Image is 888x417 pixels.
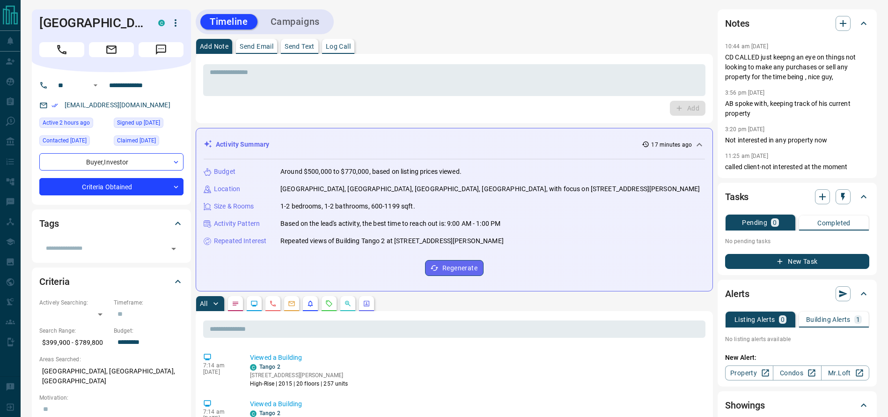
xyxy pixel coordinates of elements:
[250,380,348,388] p: High-Rise | 2015 | 20 floors | 257 units
[269,300,277,307] svg: Calls
[734,316,775,323] p: Listing Alerts
[203,409,236,415] p: 7:14 am
[363,300,370,307] svg: Agent Actions
[216,140,269,149] p: Activity Summary
[725,398,765,413] h2: Showings
[725,16,749,31] h2: Notes
[51,102,58,109] svg: Email Verified
[203,362,236,369] p: 7:14 am
[259,364,280,370] a: Tango 2
[344,300,352,307] svg: Opportunities
[39,212,183,235] div: Tags
[139,42,183,57] span: Message
[781,316,785,323] p: 0
[43,136,87,145] span: Contacted [DATE]
[39,216,59,231] h2: Tags
[326,43,351,50] p: Log Call
[43,118,90,127] span: Active 2 hours ago
[725,12,869,35] div: Notes
[39,118,109,131] div: Tue Sep 16 2025
[90,80,101,91] button: Open
[725,254,869,269] button: New Task
[114,298,183,307] p: Timeframe:
[200,14,257,30] button: Timeline
[39,364,183,389] p: [GEOGRAPHIC_DATA], [GEOGRAPHIC_DATA], [GEOGRAPHIC_DATA]
[259,410,280,417] a: Tango 2
[250,399,702,409] p: Viewed a Building
[250,371,348,380] p: [STREET_ADDRESS][PERSON_NAME]
[65,101,170,109] a: [EMAIL_ADDRESS][DOMAIN_NAME]
[307,300,314,307] svg: Listing Alerts
[39,42,84,57] span: Call
[39,15,144,30] h1: [GEOGRAPHIC_DATA]
[39,355,183,364] p: Areas Searched:
[425,260,484,276] button: Regenerate
[725,335,869,343] p: No listing alerts available
[821,365,869,380] a: Mr.Loft
[725,365,773,380] a: Property
[280,219,500,229] p: Based on the lead's activity, the best time to reach out is: 9:00 AM - 1:00 PM
[725,52,869,82] p: CD CALLED just keepng an eye on things not looking to make any purchases or sell any property for...
[725,99,869,119] p: AB spoke with, keeping track of his current property
[725,283,869,305] div: Alerts
[651,141,692,149] p: 17 minutes ago
[117,118,160,127] span: Signed up [DATE]
[250,364,257,371] div: condos.ca
[725,126,765,133] p: 3:20 pm [DATE]
[280,236,504,246] p: Repeated views of Building Tango 2 at [STREET_ADDRESS][PERSON_NAME]
[725,189,749,204] h2: Tasks
[856,316,860,323] p: 1
[280,201,415,211] p: 1-2 bedrooms, 1-2 bathrooms, 600-1199 sqft.
[240,43,273,50] p: Send Email
[725,234,869,248] p: No pending tasks
[725,286,749,301] h2: Alerts
[773,365,821,380] a: Condos
[200,43,228,50] p: Add Note
[39,335,109,350] p: $399,900 - $789,800
[39,270,183,293] div: Criteria
[232,300,239,307] svg: Notes
[203,369,236,375] p: [DATE]
[725,89,765,96] p: 3:56 pm [DATE]
[288,300,295,307] svg: Emails
[114,327,183,335] p: Budget:
[158,20,165,26] div: condos.ca
[725,153,768,159] p: 11:25 am [DATE]
[250,300,258,307] svg: Lead Browsing Activity
[204,136,705,153] div: Activity Summary17 minutes ago
[39,298,109,307] p: Actively Searching:
[214,184,240,194] p: Location
[39,274,70,289] h2: Criteria
[200,300,207,307] p: All
[39,178,183,195] div: Criteria Obtained
[725,43,768,50] p: 10:44 am [DATE]
[89,42,134,57] span: Email
[285,43,315,50] p: Send Text
[39,394,183,402] p: Motivation:
[167,242,180,255] button: Open
[325,300,333,307] svg: Requests
[114,135,183,149] div: Tue Nov 23 2021
[742,219,767,226] p: Pending
[261,14,329,30] button: Campaigns
[725,135,869,145] p: Not interested in any property now
[250,410,257,417] div: condos.ca
[114,118,183,131] div: Mon Aug 14 2017
[214,201,254,211] p: Size & Rooms
[280,184,700,194] p: [GEOGRAPHIC_DATA], [GEOGRAPHIC_DATA], [GEOGRAPHIC_DATA], [GEOGRAPHIC_DATA], with focus on [STREET...
[725,394,869,417] div: Showings
[117,136,156,145] span: Claimed [DATE]
[725,186,869,208] div: Tasks
[39,153,183,171] div: Buyer , Investor
[214,236,266,246] p: Repeated Interest
[773,219,777,226] p: 0
[39,327,109,335] p: Search Range:
[214,167,235,177] p: Budget
[725,162,869,172] p: called client-not interested at the moment
[214,219,260,229] p: Activity Pattern
[250,353,702,363] p: Viewed a Building
[725,353,869,363] p: New Alert:
[817,220,851,226] p: Completed
[280,167,462,177] p: Around $500,000 to $770,000, based on listing prices viewed.
[806,316,851,323] p: Building Alerts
